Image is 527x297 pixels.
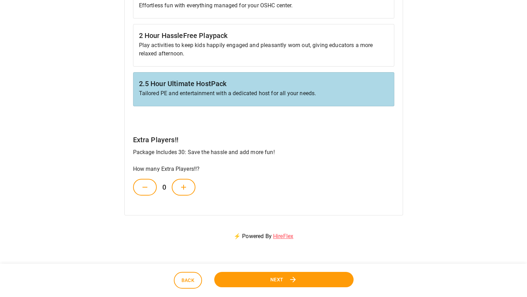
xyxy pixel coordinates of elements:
[133,134,394,145] h6: Extra Players!!
[225,224,302,249] p: ⚡ Powered By
[139,41,388,58] p: Play activities to keep kids happily engaged and pleasantly worn out, giving educators a more rel...
[139,1,388,10] p: Effortless fun with everything managed for your OSHC center.
[273,233,293,239] a: HireFlex
[174,272,202,289] button: Back
[157,176,172,198] h6: 0
[181,276,195,285] span: Back
[139,30,388,41] h6: 2 Hour HassleFree Playpack
[214,272,354,288] button: Next
[133,165,394,173] p: How many Extra Players!!?
[139,78,388,89] h6: 2.5 Hour Ultimate HostPack
[139,89,388,98] p: Tailored PE and entertainment with a dedicated host for all your needs.
[270,275,284,284] span: Next
[133,148,394,157] p: Package Includes 30: Save the hassle and add more fun!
